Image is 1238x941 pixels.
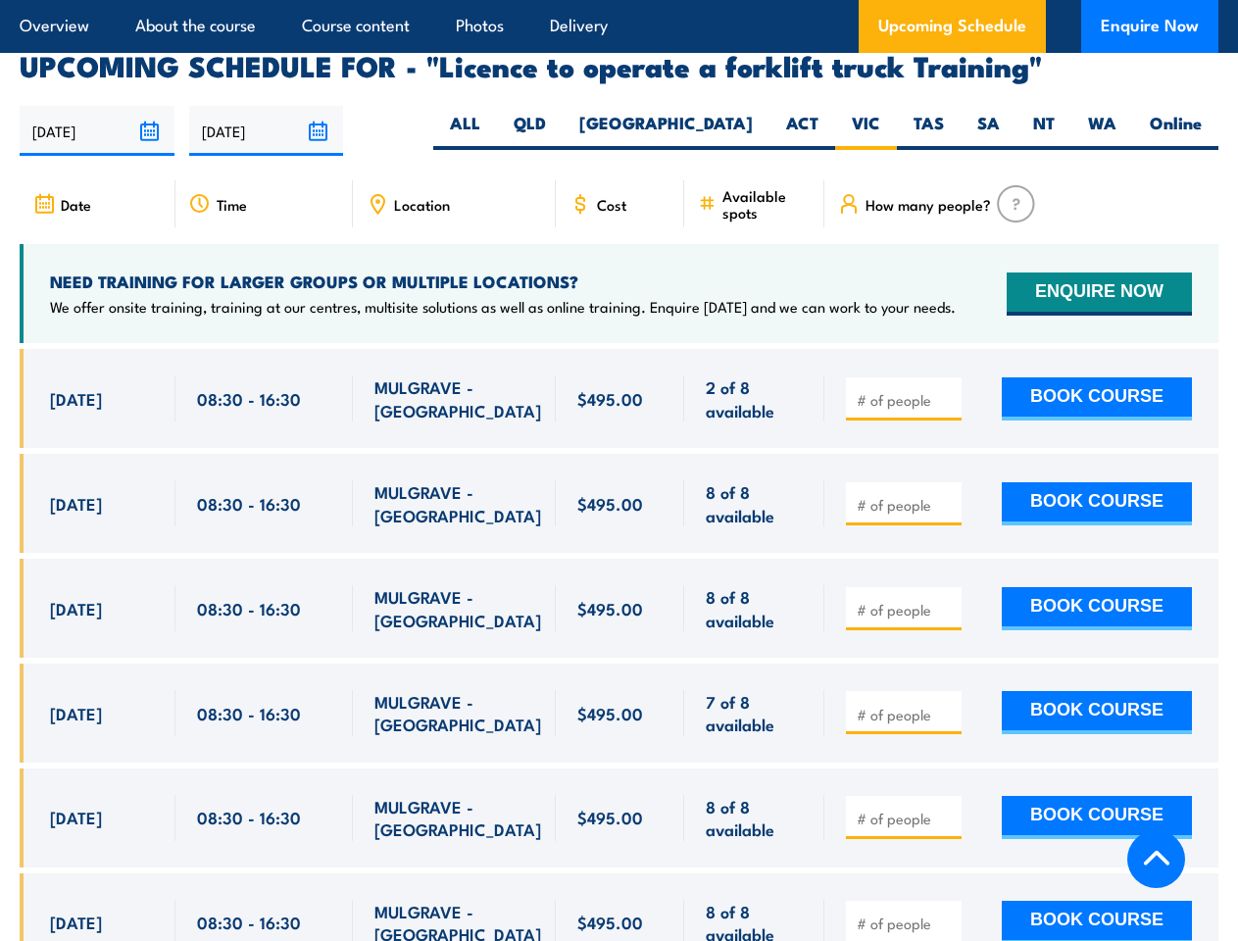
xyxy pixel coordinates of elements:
input: # of people [857,914,955,933]
span: MULGRAVE - [GEOGRAPHIC_DATA] [374,690,541,736]
h4: NEED TRAINING FOR LARGER GROUPS OR MULTIPLE LOCATIONS? [50,271,956,292]
span: 7 of 8 available [706,690,802,736]
button: BOOK COURSE [1002,796,1192,839]
span: 08:30 - 16:30 [197,597,301,619]
label: TAS [897,112,961,150]
span: 08:30 - 16:30 [197,702,301,724]
span: $495.00 [577,702,643,724]
span: [DATE] [50,597,102,619]
span: $495.00 [577,492,643,515]
label: ALL [433,112,497,150]
label: SA [961,112,1016,150]
label: NT [1016,112,1071,150]
span: 08:30 - 16:30 [197,492,301,515]
button: BOOK COURSE [1002,482,1192,525]
span: Time [217,196,247,213]
span: 08:30 - 16:30 [197,806,301,828]
span: [DATE] [50,702,102,724]
label: VIC [835,112,897,150]
button: BOOK COURSE [1002,587,1192,630]
span: $495.00 [577,387,643,410]
span: [DATE] [50,911,102,933]
span: 8 of 8 available [706,585,802,631]
span: $495.00 [577,806,643,828]
span: $495.00 [577,597,643,619]
span: 08:30 - 16:30 [197,387,301,410]
input: # of people [857,600,955,619]
span: [DATE] [50,492,102,515]
span: Cost [597,196,626,213]
span: 2 of 8 available [706,375,802,421]
label: QLD [497,112,563,150]
span: How many people? [866,196,991,213]
button: BOOK COURSE [1002,691,1192,734]
span: MULGRAVE - [GEOGRAPHIC_DATA] [374,795,541,841]
label: WA [1071,112,1133,150]
input: # of people [857,390,955,410]
button: BOOK COURSE [1002,377,1192,421]
span: 8 of 8 available [706,480,802,526]
span: [DATE] [50,387,102,410]
span: [DATE] [50,806,102,828]
h2: UPCOMING SCHEDULE FOR - "Licence to operate a forklift truck Training" [20,52,1218,77]
span: MULGRAVE - [GEOGRAPHIC_DATA] [374,585,541,631]
input: To date [189,106,344,156]
label: [GEOGRAPHIC_DATA] [563,112,769,150]
span: Location [394,196,450,213]
input: # of people [857,705,955,724]
span: MULGRAVE - [GEOGRAPHIC_DATA] [374,375,541,421]
span: MULGRAVE - [GEOGRAPHIC_DATA] [374,480,541,526]
span: 8 of 8 available [706,795,802,841]
span: Available spots [722,187,811,221]
input: # of people [857,495,955,515]
label: ACT [769,112,835,150]
span: $495.00 [577,911,643,933]
span: Date [61,196,91,213]
p: We offer onsite training, training at our centres, multisite solutions as well as online training... [50,297,956,317]
label: Online [1133,112,1218,150]
span: 08:30 - 16:30 [197,911,301,933]
input: From date [20,106,174,156]
input: # of people [857,809,955,828]
button: ENQUIRE NOW [1007,272,1192,316]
